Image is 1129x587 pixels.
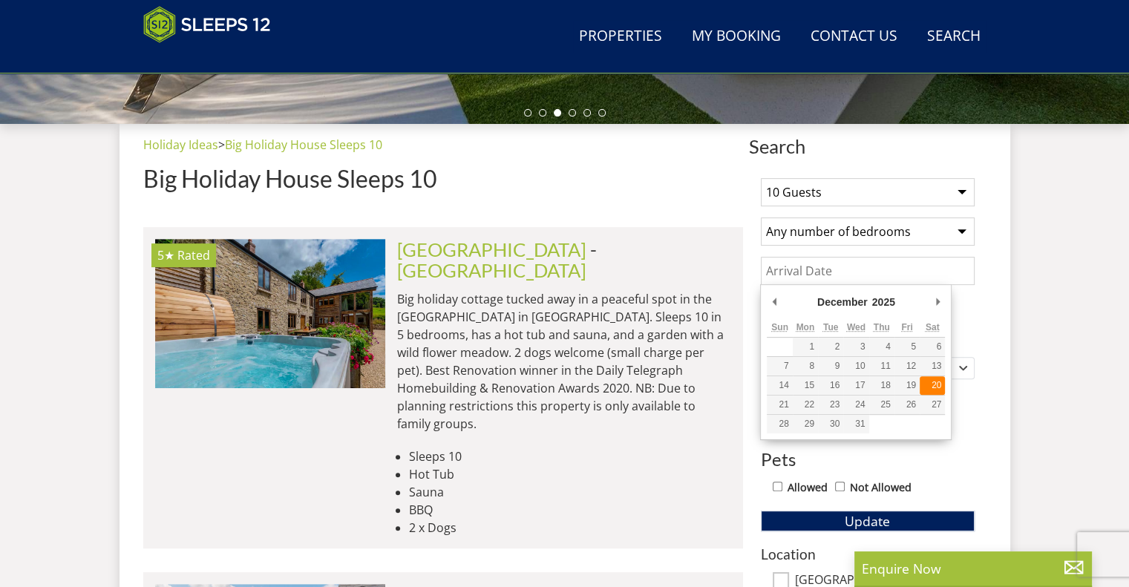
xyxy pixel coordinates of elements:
p: Big holiday cottage tucked away in a peaceful spot in the [GEOGRAPHIC_DATA] in [GEOGRAPHIC_DATA].... [397,290,731,433]
button: 6 [920,338,945,356]
li: Sleeps 10 [409,447,731,465]
li: Sauna [409,483,731,501]
span: Search [749,136,986,157]
button: 12 [894,357,920,376]
button: 8 [793,357,818,376]
abbr: Wednesday [847,322,865,332]
a: Holiday Ideas [143,137,218,153]
button: 20 [920,376,945,395]
button: 7 [767,357,792,376]
li: BBQ [409,501,731,519]
button: 26 [894,396,920,414]
button: 25 [869,396,894,414]
button: 28 [767,415,792,433]
button: 29 [793,415,818,433]
button: 24 [843,396,868,414]
button: 30 [818,415,843,433]
h1: Big Holiday House Sleeps 10 [143,165,743,191]
button: 1 [793,338,818,356]
abbr: Friday [901,322,912,332]
h3: Pets [761,450,975,469]
a: Properties [573,20,668,53]
button: 13 [920,357,945,376]
button: 31 [843,415,868,433]
button: 27 [920,396,945,414]
span: Otterhead House has a 5 star rating under the Quality in Tourism Scheme [157,247,174,263]
button: 5 [894,338,920,356]
button: 11 [869,357,894,376]
a: [GEOGRAPHIC_DATA] [397,259,586,281]
abbr: Sunday [771,322,788,332]
a: Big Holiday House Sleeps 10 [225,137,382,153]
a: My Booking [686,20,787,53]
button: 22 [793,396,818,414]
span: Update [845,512,890,530]
li: 2 x Dogs [409,519,731,537]
button: 14 [767,376,792,395]
button: Next Month [930,291,945,313]
button: 15 [793,376,818,395]
button: 18 [869,376,894,395]
a: [GEOGRAPHIC_DATA] [397,238,586,260]
input: Arrival Date [761,257,975,285]
a: 5★ Rated [155,239,385,387]
img: Sleeps 12 [143,6,271,43]
button: Previous Month [767,291,782,313]
label: Not Allowed [850,479,912,496]
button: 16 [818,376,843,395]
div: 2025 [870,291,897,313]
button: 3 [843,338,868,356]
span: > [218,137,225,153]
button: 17 [843,376,868,395]
h3: Location [761,546,975,562]
button: 23 [818,396,843,414]
abbr: Thursday [874,322,890,332]
abbr: Monday [796,322,814,332]
label: Allowed [788,479,828,496]
button: 21 [767,396,792,414]
abbr: Saturday [926,322,940,332]
div: December [815,291,870,313]
button: 19 [894,376,920,395]
button: 10 [843,357,868,376]
p: Enquire Now [862,559,1084,578]
button: Update [761,511,975,531]
span: - [397,238,597,281]
a: Search [921,20,986,53]
button: 9 [818,357,843,376]
iframe: Customer reviews powered by Trustpilot [136,52,292,65]
abbr: Tuesday [823,322,838,332]
button: 2 [818,338,843,356]
img: otterhead-house-holiday-home-somerset-sleeps-10-hot-tub-2.original.jpg [155,239,385,387]
a: Contact Us [805,20,903,53]
button: 4 [869,338,894,356]
li: Hot Tub [409,465,731,483]
span: Rated [177,247,210,263]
